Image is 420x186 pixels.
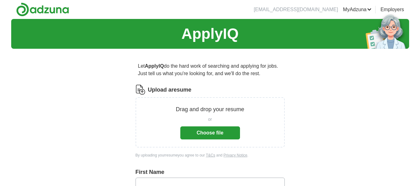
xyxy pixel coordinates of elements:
[148,86,192,94] label: Upload a resume
[254,6,338,13] li: [EMAIL_ADDRESS][DOMAIN_NAME]
[176,105,244,114] p: Drag and drop your resume
[136,152,285,158] div: By uploading your resume you agree to our and .
[16,2,69,16] img: Adzuna logo
[224,153,247,157] a: Privacy Notice
[145,63,164,69] strong: ApplyIQ
[136,85,145,95] img: CV Icon
[206,153,215,157] a: T&Cs
[343,6,372,13] a: MyAdzuna
[136,60,285,80] p: Let do the hard work of searching and applying for jobs. Just tell us what you're looking for, an...
[181,23,238,45] h1: ApplyIQ
[208,116,212,123] span: or
[136,168,285,176] label: First Name
[381,6,404,13] a: Employers
[180,126,240,139] button: Choose file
